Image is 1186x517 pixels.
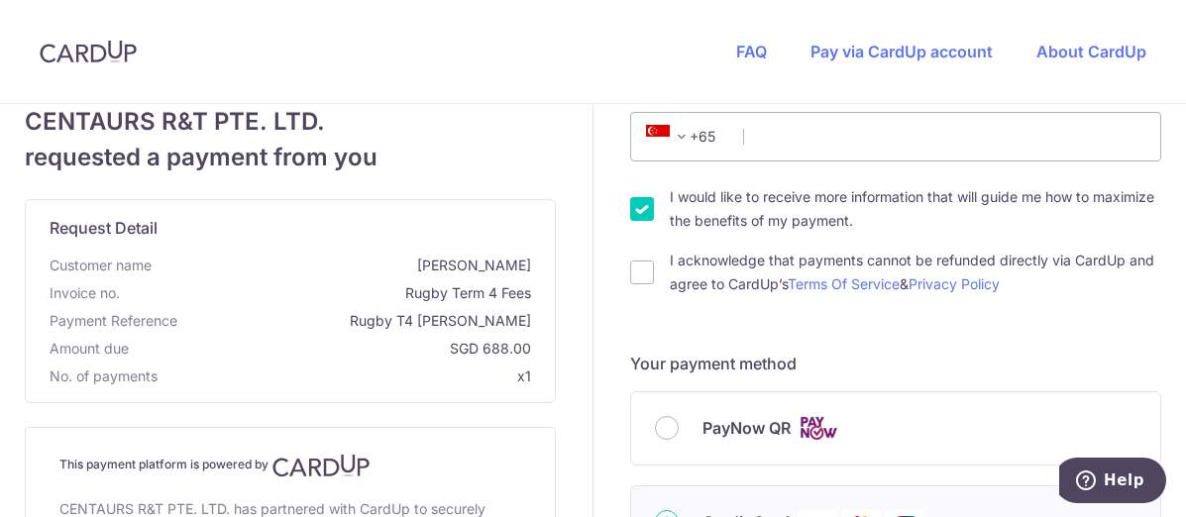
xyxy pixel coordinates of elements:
[788,275,900,292] a: Terms Of Service
[736,42,767,61] a: FAQ
[670,249,1161,296] label: I acknowledge that payments cannot be refunded directly via CardUp and agree to CardUp’s &
[160,256,531,275] span: [PERSON_NAME]
[40,40,137,63] img: CardUp
[50,283,120,303] span: Invoice no.
[702,416,791,440] span: PayNow QR
[670,185,1161,233] label: I would like to receive more information that will guide me how to maximize the benefits of my pa...
[909,275,1000,292] a: Privacy Policy
[137,339,531,359] span: SGD 688.00
[1059,458,1166,507] iframe: Opens a widget where you can find more information
[50,218,158,238] span: translation missing: en.request_detail
[59,454,521,477] h4: This payment platform is powered by
[646,125,694,149] span: +65
[50,339,129,359] span: Amount due
[517,367,531,384] span: x1
[640,125,729,149] span: +65
[272,454,370,477] img: CardUp
[810,42,993,61] a: Pay via CardUp account
[128,283,531,303] span: Rugby Term 4 Fees
[799,416,838,441] img: Cards logo
[50,366,158,386] span: No. of payments
[185,311,531,331] span: Rugby T4 [PERSON_NAME]
[50,256,152,275] span: Customer name
[25,140,556,175] span: requested a payment from you
[50,312,177,329] span: translation missing: en.payment_reference
[655,416,1136,441] div: PayNow QR Cards logo
[1036,42,1146,61] a: About CardUp
[630,352,1161,375] h5: Your payment method
[25,104,556,140] span: CENTAURS R&T PTE. LTD.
